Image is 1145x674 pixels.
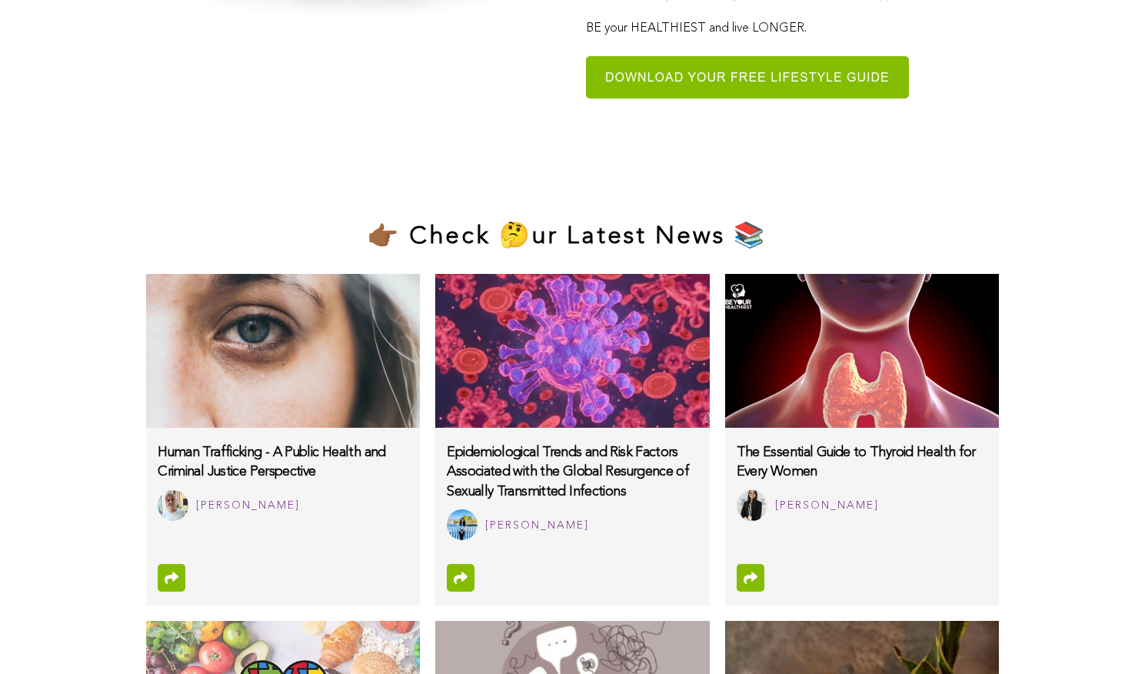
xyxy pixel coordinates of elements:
[1068,600,1145,674] iframe: Chat Widget
[368,222,767,251] h2: 👉🏾 Check 🤔ur Latest News 📚
[435,274,709,428] img: epidemiological-trends-and-risk-factors-associated-with-the-global-resurgence-of-sexually-transmi...
[447,509,478,540] img: Jeeval Aneesha Kotla
[158,490,188,521] img: Katy Dunham
[737,490,767,521] img: Krupa Patel
[435,428,709,552] a: Epidemiological Trends and Risk Factors Associated with the Global Resurgence of Sexually Transmi...
[158,443,408,482] h3: Human Trafficking - A Public Health and Criminal Justice Perspective
[725,428,999,532] a: The Essential Guide to Thyroid Health for Every Women Krupa Patel [PERSON_NAME]
[485,516,589,536] div: [PERSON_NAME]
[725,274,999,428] img: the-essential-guide-to-thyroid-health-for-every-women
[196,496,300,516] div: [PERSON_NAME]
[737,443,987,482] h3: The Essential Guide to Thyroid Health for Every Women
[586,48,909,106] img: Download your FREE lifestyle guide
[447,443,697,502] h3: Epidemiological Trends and Risk Factors Associated with the Global Resurgence of Sexually Transmi...
[146,274,420,428] img: human-trafficking-a-public-health-and-criminal-justice-perspective
[775,496,879,516] div: [PERSON_NAME]
[146,428,420,532] a: Human Trafficking - A Public Health and Criminal Justice Perspective Katy Dunham [PERSON_NAME]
